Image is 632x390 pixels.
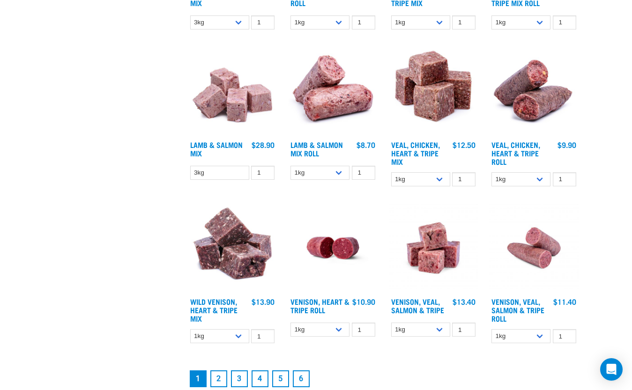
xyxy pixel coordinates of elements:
img: 1171 Venison Heart Tripe Mix 01 [188,203,277,293]
a: Page 1 [190,370,207,387]
div: $28.90 [252,140,275,149]
a: Venison, Heart & Tripe Roll [290,299,349,312]
img: Veal Chicken Heart Tripe Mix 01 [389,46,478,136]
input: 1 [452,15,476,30]
a: Veal, Chicken, Heart & Tripe Mix [391,142,440,163]
input: 1 [553,172,576,187]
div: $12.50 [453,140,476,149]
img: 1261 Lamb Salmon Roll 01 [288,46,378,136]
a: Wild Venison, Heart & Tripe Mix [190,299,238,320]
input: 1 [352,323,375,337]
div: $13.90 [252,297,275,306]
a: Goto page 2 [210,370,227,387]
a: Venison, Veal, Salmon & Tripe [391,299,444,312]
input: 1 [553,15,576,30]
a: Venison, Veal, Salmon & Tripe Roll [491,299,544,320]
input: 1 [352,15,375,30]
input: 1 [251,15,275,30]
a: Goto page 4 [252,370,268,387]
div: $9.90 [558,140,576,149]
a: Veal, Chicken, Heart & Tripe Roll [491,142,540,163]
a: Lamb & Salmon Mix [190,142,243,155]
img: Venison Veal Salmon Tripe 1651 [489,203,579,293]
a: Lamb & Salmon Mix Roll [290,142,343,155]
img: 1029 Lamb Salmon Mix 01 [188,46,277,136]
img: Raw Essentials Venison Heart & Tripe Hypoallergenic Raw Pet Food Bulk Roll Unwrapped [288,203,378,293]
input: 1 [352,166,375,180]
div: Open Intercom Messenger [600,358,623,381]
img: 1263 Chicken Organ Roll 02 [489,46,579,136]
nav: pagination [188,368,579,389]
input: 1 [553,329,576,344]
img: Venison Veal Salmon Tripe 1621 [389,203,478,293]
a: Goto page 5 [272,370,289,387]
a: Goto page 3 [231,370,248,387]
input: 1 [452,323,476,337]
input: 1 [251,329,275,344]
div: $11.40 [553,297,576,306]
a: Goto page 6 [293,370,310,387]
div: $13.40 [453,297,476,306]
div: $10.90 [352,297,375,306]
div: $8.70 [357,140,375,149]
input: 1 [251,166,275,180]
input: 1 [452,172,476,187]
